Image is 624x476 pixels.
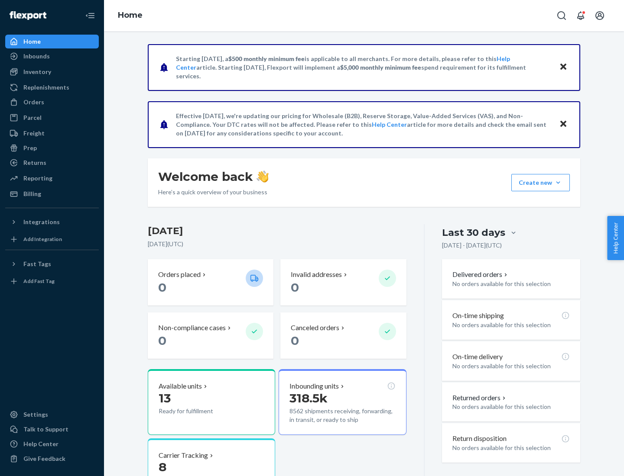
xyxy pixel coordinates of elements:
[81,7,99,24] button: Close Navigation
[5,65,99,79] a: Inventory
[158,270,201,280] p: Orders placed
[23,129,45,138] div: Freight
[511,174,570,191] button: Create new
[5,408,99,421] a: Settings
[158,188,269,196] p: Here’s a quick overview of your business
[5,126,99,140] a: Freight
[291,333,299,348] span: 0
[23,440,58,448] div: Help Center
[148,259,273,306] button: Orders placed 0
[5,141,99,155] a: Prep
[23,113,42,122] div: Parcel
[10,11,46,20] img: Flexport logo
[23,235,62,243] div: Add Integration
[372,121,407,128] a: Help Center
[23,52,50,61] div: Inbounds
[5,257,99,271] button: Fast Tags
[159,391,171,405] span: 13
[5,156,99,170] a: Returns
[291,280,299,295] span: 0
[452,362,570,370] p: No orders available for this selection
[289,407,395,424] p: 8562 shipments receiving, forwarding, in transit, or ready to ship
[158,333,166,348] span: 0
[5,215,99,229] button: Integrations
[148,312,273,359] button: Non-compliance cases 0
[176,55,551,80] p: Starting [DATE], a is applicable to all merchants. For more details, please refer to this article...
[148,369,275,435] button: Available units13Ready for fulfillment
[607,216,624,260] button: Help Center
[228,55,305,62] span: $500 monthly minimum fee
[23,98,44,106] div: Orders
[23,37,41,46] div: Home
[442,241,502,250] p: [DATE] - [DATE] ( UTC )
[452,352,503,362] p: On-time delivery
[23,277,55,285] div: Add Fast Tag
[280,312,406,359] button: Canceled orders 0
[5,80,99,94] a: Replenishments
[452,444,570,452] p: No orders available for this selection
[158,280,166,295] span: 0
[23,218,60,226] div: Integrations
[118,10,143,20] a: Home
[452,393,507,403] button: Returned orders
[452,280,570,288] p: No orders available for this selection
[5,171,99,185] a: Reporting
[442,226,505,239] div: Last 30 days
[289,391,328,405] span: 318.5k
[148,224,406,238] h3: [DATE]
[23,68,51,76] div: Inventory
[5,437,99,451] a: Help Center
[23,144,37,152] div: Prep
[23,174,52,183] div: Reporting
[111,3,149,28] ol: breadcrumbs
[291,270,342,280] p: Invalid addresses
[5,274,99,288] a: Add Fast Tag
[591,7,608,24] button: Open account menu
[5,452,99,466] button: Give Feedback
[257,170,269,183] img: hand-wave emoji
[158,169,269,184] h1: Welcome back
[159,381,202,391] p: Available units
[558,61,569,74] button: Close
[289,381,339,391] p: Inbounding units
[5,95,99,109] a: Orders
[5,49,99,63] a: Inbounds
[5,232,99,246] a: Add Integration
[148,240,406,248] p: [DATE] ( UTC )
[23,454,65,463] div: Give Feedback
[340,64,421,71] span: $5,000 monthly minimum fee
[23,425,68,434] div: Talk to Support
[452,402,570,411] p: No orders available for this selection
[23,83,69,92] div: Replenishments
[558,118,569,131] button: Close
[279,369,406,435] button: Inbounding units318.5k8562 shipments receiving, forwarding, in transit, or ready to ship
[159,407,239,415] p: Ready for fulfillment
[158,323,226,333] p: Non-compliance cases
[23,190,41,198] div: Billing
[572,7,589,24] button: Open notifications
[452,270,509,280] button: Delivered orders
[452,321,570,329] p: No orders available for this selection
[176,112,551,138] p: Effective [DATE], we're updating our pricing for Wholesale (B2B), Reserve Storage, Value-Added Se...
[452,311,504,321] p: On-time shipping
[452,434,507,444] p: Return disposition
[159,460,166,474] span: 8
[23,260,51,268] div: Fast Tags
[553,7,570,24] button: Open Search Box
[5,422,99,436] a: Talk to Support
[5,35,99,48] a: Home
[5,111,99,125] a: Parcel
[291,323,339,333] p: Canceled orders
[159,450,208,460] p: Carrier Tracking
[23,158,46,167] div: Returns
[280,259,406,306] button: Invalid addresses 0
[23,410,48,419] div: Settings
[5,187,99,201] a: Billing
